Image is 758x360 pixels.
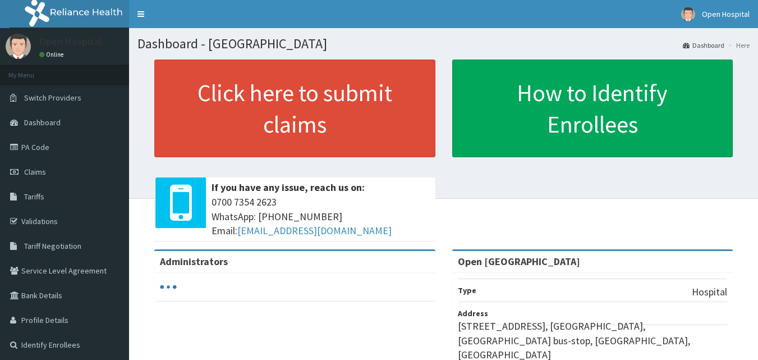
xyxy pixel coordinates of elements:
[725,40,750,50] li: Here
[458,255,580,268] strong: Open [GEOGRAPHIC_DATA]
[452,60,733,157] a: How to Identify Enrollees
[154,60,435,157] a: Click here to submit claims
[237,224,392,237] a: [EMAIL_ADDRESS][DOMAIN_NAME]
[692,285,727,299] p: Hospital
[702,9,750,19] span: Open Hospital
[6,34,31,59] img: User Image
[212,181,365,194] b: If you have any issue, reach us on:
[39,51,66,58] a: Online
[24,167,46,177] span: Claims
[39,37,102,47] p: Open Hospital
[458,285,476,295] b: Type
[160,279,177,295] svg: audio-loading
[681,7,695,21] img: User Image
[137,37,750,51] h1: Dashboard - [GEOGRAPHIC_DATA]
[24,117,61,127] span: Dashboard
[24,93,81,103] span: Switch Providers
[24,192,44,202] span: Tariffs
[683,40,724,50] a: Dashboard
[458,308,488,318] b: Address
[212,195,430,238] span: 0700 7354 2623 WhatsApp: [PHONE_NUMBER] Email:
[160,255,228,268] b: Administrators
[24,241,81,251] span: Tariff Negotiation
